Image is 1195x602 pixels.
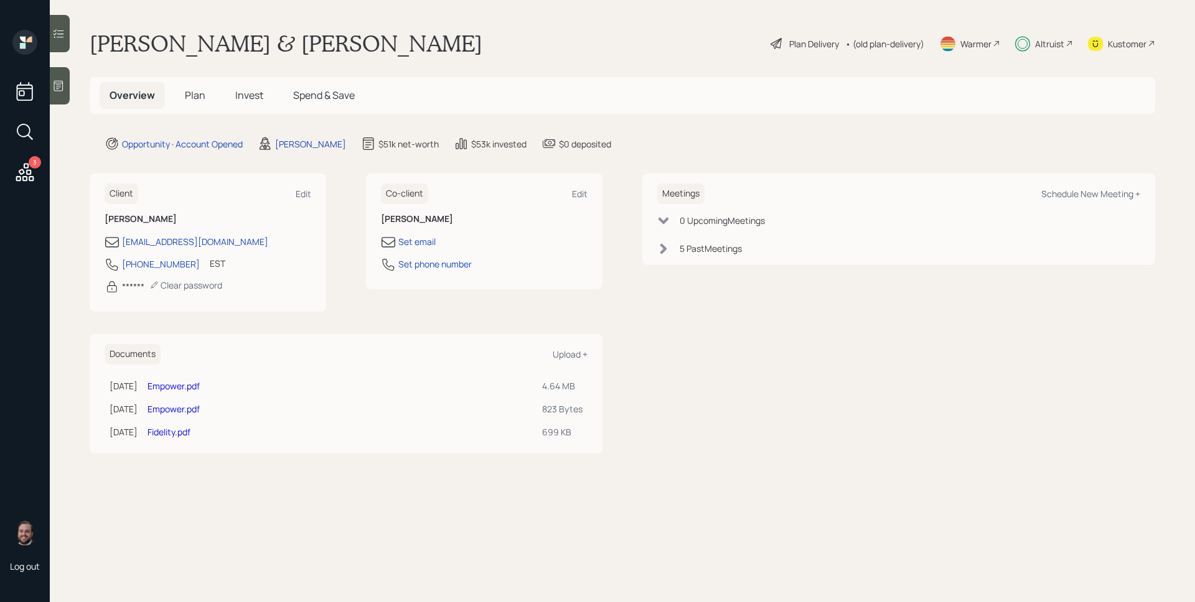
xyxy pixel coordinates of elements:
[845,37,924,50] div: • (old plan-delivery)
[110,425,138,438] div: [DATE]
[572,188,588,200] div: Edit
[105,344,161,364] h6: Documents
[398,235,436,248] div: Set email
[110,402,138,415] div: [DATE]
[148,403,200,415] a: Empower.pdf
[110,379,138,392] div: [DATE]
[1041,188,1140,200] div: Schedule New Meeting +
[553,348,588,360] div: Upload +
[680,242,742,255] div: 5 Past Meeting s
[12,521,37,545] img: james-distasi-headshot.png
[149,279,222,291] div: Clear password
[235,88,263,102] span: Invest
[381,183,428,204] h6: Co-client
[122,137,243,150] div: Opportunity · Account Opened
[680,214,765,227] div: 0 Upcoming Meeting s
[210,257,225,270] div: EST
[960,37,991,50] div: Warmer
[29,156,41,169] div: 3
[122,257,200,271] div: [PHONE_NUMBER]
[789,37,839,50] div: Plan Delivery
[398,257,472,271] div: Set phone number
[293,88,355,102] span: Spend & Save
[105,183,138,204] h6: Client
[1035,37,1064,50] div: Altruist
[1108,37,1146,50] div: Kustomer
[110,88,155,102] span: Overview
[378,137,439,150] div: $51k net-worth
[90,30,482,57] h1: [PERSON_NAME] & [PERSON_NAME]
[381,214,588,225] h6: [PERSON_NAME]
[471,137,527,150] div: $53k invested
[542,425,583,438] div: 699 KB
[296,188,311,200] div: Edit
[185,88,205,102] span: Plan
[122,235,268,248] div: [EMAIL_ADDRESS][DOMAIN_NAME]
[10,560,40,572] div: Log out
[657,183,705,204] h6: Meetings
[559,137,611,150] div: $0 deposited
[542,402,583,415] div: 823 Bytes
[275,137,346,150] div: [PERSON_NAME]
[105,214,311,225] h6: [PERSON_NAME]
[148,426,190,438] a: Fidelity.pdf
[542,379,583,392] div: 4.64 MB
[148,380,200,392] a: Empower.pdf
